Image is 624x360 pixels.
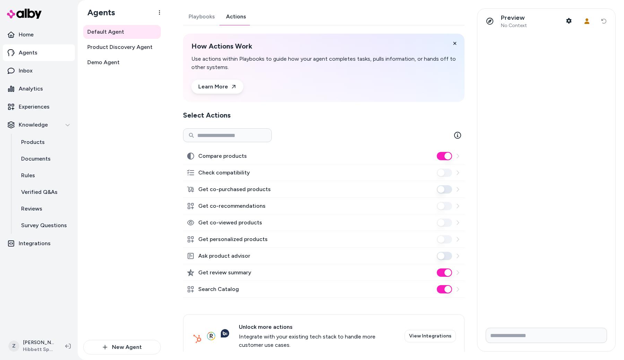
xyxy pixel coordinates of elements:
button: Knowledge [3,117,75,133]
p: Home [19,31,34,39]
span: Default Agent [87,28,124,36]
label: Ask product advisor [198,252,250,260]
a: Demo Agent [83,55,161,69]
p: Experiences [19,103,50,111]
p: Use actions within Playbooks to guide how your agent completes tasks, pulls information, or hands... [191,55,456,71]
button: Z[PERSON_NAME]Hibbett Sports [4,335,60,357]
a: Products [14,134,75,151]
p: Verified Q&As [21,188,58,196]
a: Product Discovery Agent [83,40,161,54]
span: Integrate with your existing tech stack to handle more customer use cases. [239,333,396,349]
a: Default Agent [83,25,161,39]
a: Learn More [191,80,243,94]
label: Compare products [198,152,247,160]
a: Playbooks [183,8,220,25]
p: Documents [21,155,51,163]
h1: Agents [82,7,115,18]
span: Demo Agent [87,58,120,67]
p: Analytics [19,85,43,93]
img: alby Logo [7,9,42,19]
a: Analytics [3,80,75,97]
a: View Integrations [405,330,456,342]
a: Survey Questions [14,217,75,234]
input: Write your prompt here [486,328,607,343]
p: Inbox [19,67,33,75]
label: Get review summary [198,268,251,277]
a: Actions [220,8,252,25]
label: Get co-recommendations [198,202,266,210]
span: No Context [501,23,527,29]
label: Get co-purchased products [198,185,271,194]
p: Preview [501,14,527,22]
a: Reviews [14,200,75,217]
label: Check compatibility [198,169,250,177]
a: Inbox [3,62,75,79]
a: Verified Q&As [14,184,75,200]
a: Rules [14,167,75,184]
p: Products [21,138,45,146]
p: Rules [21,171,35,180]
span: Product Discovery Agent [87,43,153,51]
p: Knowledge [19,121,48,129]
a: Documents [14,151,75,167]
a: Agents [3,44,75,61]
a: Integrations [3,235,75,252]
label: Get co-viewed products [198,218,262,227]
a: Home [3,26,75,43]
p: Integrations [19,239,51,248]
p: Reviews [21,205,42,213]
label: Search Catalog [198,285,239,293]
h2: Select Actions [183,110,465,120]
span: Z [8,341,19,352]
p: [PERSON_NAME] [23,339,54,346]
p: Survey Questions [21,221,67,230]
button: New Agent [83,340,161,354]
label: Get personalized products [198,235,268,243]
h2: How Actions Work [191,42,456,51]
p: Agents [19,49,37,57]
a: Experiences [3,98,75,115]
span: Hibbett Sports [23,346,54,353]
span: Unlock more actions [239,323,396,331]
